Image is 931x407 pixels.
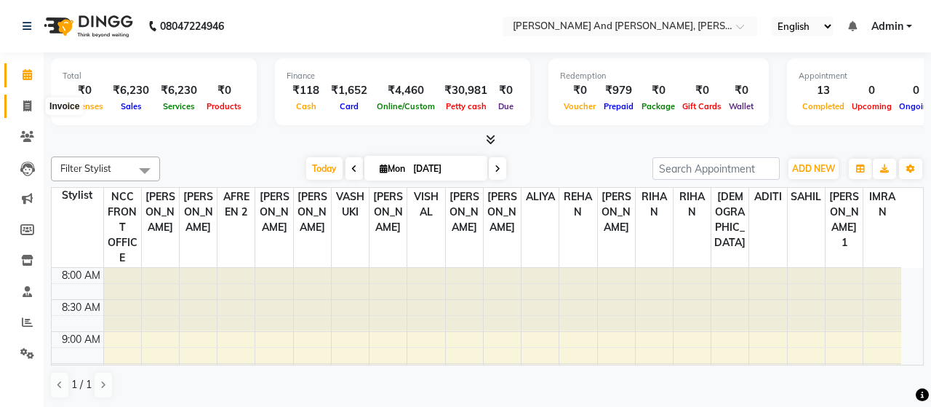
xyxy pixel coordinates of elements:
[493,82,519,99] div: ₹0
[287,82,325,99] div: ₹118
[255,188,292,237] span: [PERSON_NAME]
[679,82,725,99] div: ₹0
[848,82,895,99] div: 0
[59,364,103,379] div: 9:30 AM
[749,188,786,206] span: ADITI
[292,101,320,111] span: Cash
[652,157,780,180] input: Search Appointment
[725,82,757,99] div: ₹0
[59,332,103,347] div: 9:00 AM
[484,188,521,237] span: [PERSON_NAME]
[180,188,217,237] span: [PERSON_NAME]
[59,268,103,283] div: 8:00 AM
[826,188,863,252] span: [PERSON_NAME] 1
[638,82,679,99] div: ₹0
[373,82,439,99] div: ₹4,460
[560,70,757,82] div: Redemption
[60,162,111,174] span: Filter Stylist
[679,101,725,111] span: Gift Cards
[203,82,245,99] div: ₹0
[559,188,596,221] span: REHAN
[495,101,517,111] span: Due
[155,82,203,99] div: ₹6,230
[217,188,255,221] span: AFREEN 2
[46,98,83,115] div: Invoice
[369,188,407,237] span: [PERSON_NAME]
[325,82,373,99] div: ₹1,652
[306,157,343,180] span: Today
[59,300,103,315] div: 8:30 AM
[439,82,493,99] div: ₹30,981
[799,82,848,99] div: 13
[203,101,245,111] span: Products
[160,6,224,47] b: 08047224946
[37,6,137,47] img: logo
[599,82,638,99] div: ₹979
[63,70,245,82] div: Total
[522,188,559,206] span: ALIYA
[636,188,673,221] span: RIHAN
[788,159,839,179] button: ADD NEW
[598,188,635,237] span: [PERSON_NAME]
[63,82,107,99] div: ₹0
[560,82,599,99] div: ₹0
[600,101,637,111] span: Prepaid
[871,19,903,34] span: Admin
[788,188,825,206] span: SAHIL
[799,101,848,111] span: Completed
[104,188,141,267] span: NCC FRONT OFFICE
[725,101,757,111] span: Wallet
[107,82,155,99] div: ₹6,230
[373,101,439,111] span: Online/Custom
[792,163,835,174] span: ADD NEW
[560,101,599,111] span: Voucher
[71,377,92,392] span: 1 / 1
[711,188,748,252] span: [DEMOGRAPHIC_DATA]
[863,188,901,221] span: IMRAN
[446,188,483,237] span: [PERSON_NAME]
[442,101,490,111] span: Petty cash
[52,188,103,203] div: Stylist
[294,188,331,237] span: [PERSON_NAME]
[332,188,369,221] span: VASHUKI
[159,101,199,111] span: Services
[142,188,179,237] span: [PERSON_NAME]
[409,158,482,180] input: 2025-09-01
[376,163,409,174] span: Mon
[638,101,679,111] span: Package
[336,101,362,111] span: Card
[117,101,145,111] span: Sales
[848,101,895,111] span: Upcoming
[407,188,444,221] span: VISHAL
[287,70,519,82] div: Finance
[674,188,711,221] span: RIHAN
